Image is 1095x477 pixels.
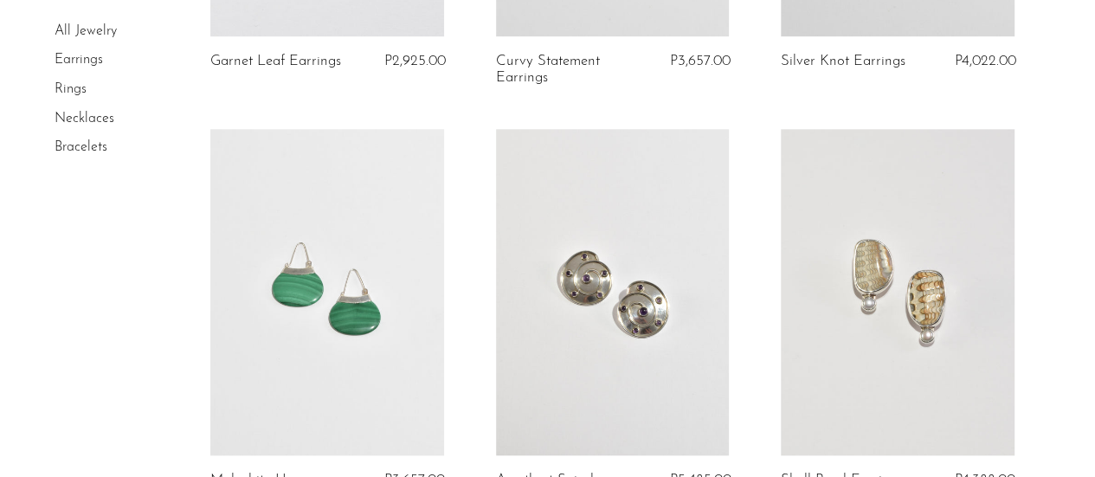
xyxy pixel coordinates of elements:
[781,54,905,69] a: Silver Knot Earrings
[55,82,87,96] a: Rings
[55,140,107,154] a: Bracelets
[55,112,114,126] a: Necklaces
[384,54,446,68] span: P2,925.00
[55,54,103,68] a: Earrings
[210,54,341,69] a: Garnet Leaf Earrings
[669,54,730,68] span: P3,657.00
[955,54,1016,68] span: P4,022.00
[496,54,649,86] a: Curvy Statement Earrings
[55,24,117,38] a: All Jewelry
